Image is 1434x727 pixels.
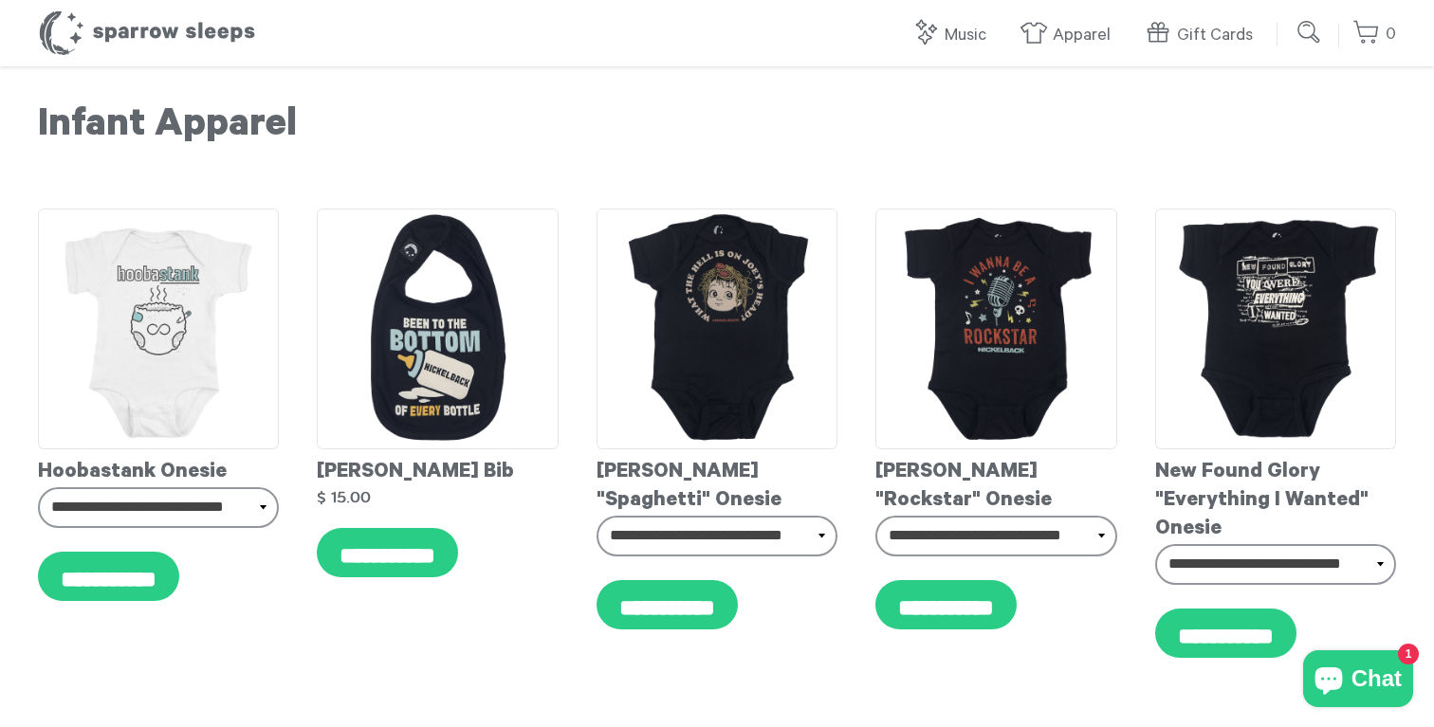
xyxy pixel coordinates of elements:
img: NewFoundGlory-EverythingIWantedOnesie_grande.jpg [1155,209,1396,449]
div: [PERSON_NAME] Bib [317,449,558,487]
h1: Infant Apparel [38,104,1396,152]
a: Apparel [1020,15,1120,56]
div: [PERSON_NAME] "Rockstar" Onesie [875,449,1116,516]
strong: $ 15.00 [317,489,371,505]
div: [PERSON_NAME] "Spaghetti" Onesie [597,449,837,516]
div: Hoobastank Onesie [38,449,279,487]
a: Music [911,15,996,56]
div: New Found Glory "Everything I Wanted" Onesie [1155,449,1396,544]
inbox-online-store-chat: Shopify online store chat [1297,650,1419,712]
img: NickelbackBib_grande.jpg [317,209,558,449]
img: Hoobastank-DiaperOnesie_grande.jpg [38,209,279,449]
input: Submit [1291,13,1329,51]
h1: Sparrow Sleeps [38,9,256,57]
a: Gift Cards [1144,15,1262,56]
img: Nickelback-JoeysHeadonesie_grande.jpg [597,209,837,449]
a: 0 [1352,14,1396,55]
img: Nickelback-Rockstaronesie_grande.jpg [875,209,1116,449]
